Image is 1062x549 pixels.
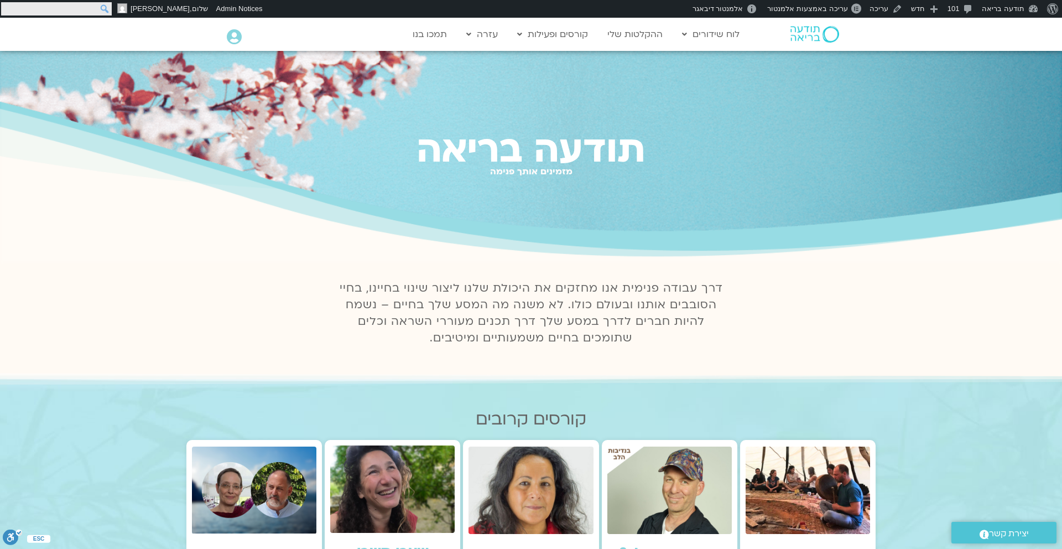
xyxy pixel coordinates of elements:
img: תודעה בריאה [790,26,839,43]
span: עריכה באמצעות אלמנטור [767,4,847,13]
a: תמכו בנו [407,24,452,45]
a: יצירת קשר [951,522,1056,543]
a: עזרה [461,24,503,45]
span: [PERSON_NAME] [131,4,190,13]
h2: קורסים קרובים [186,410,876,429]
a: ההקלטות שלי [602,24,668,45]
span: יצירת קשר [989,526,1029,541]
a: לוח שידורים [676,24,745,45]
a: קורסים ופעילות [512,24,594,45]
p: דרך עבודה פנימית אנו מחזקים את היכולת שלנו ליצור שינוי בחיינו, בחיי הסובבים אותנו ובעולם כולו. לא... [333,280,729,346]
